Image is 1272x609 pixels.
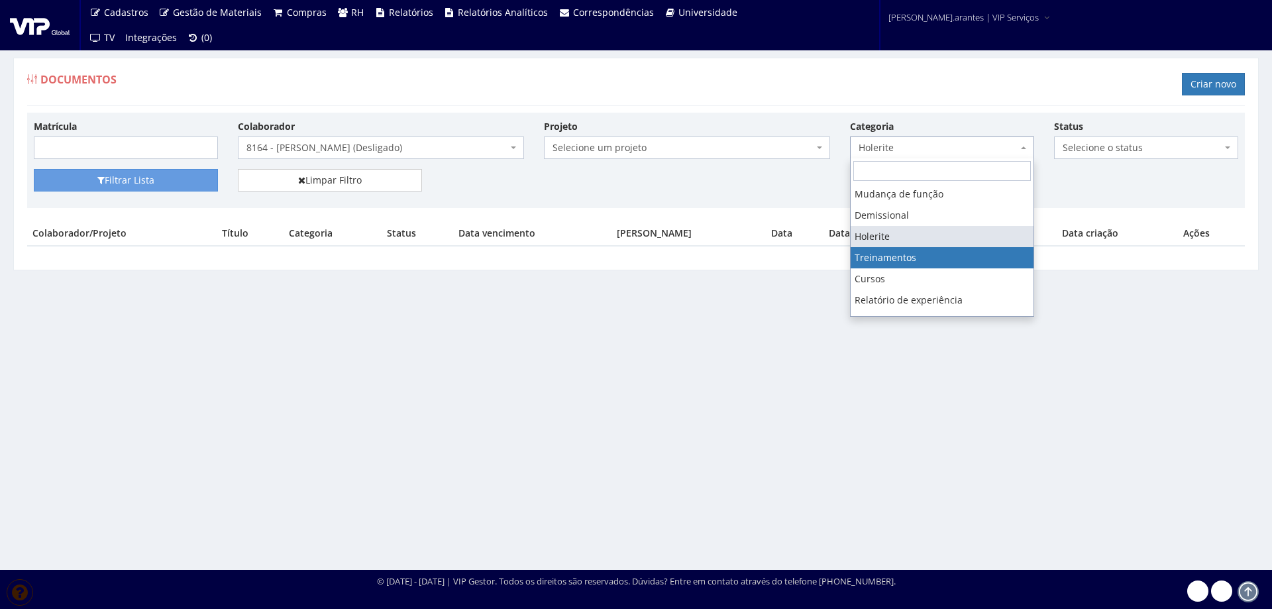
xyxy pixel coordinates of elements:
span: Compras [287,6,327,19]
button: Filtrar Lista [34,169,218,192]
span: 8164 - ALEX DAMIAO BATISTA DA CRUZ (Desligado) [246,141,507,154]
span: Integrações [125,31,177,44]
label: Status [1054,120,1083,133]
li: Demissional [851,205,1033,226]
li: Cursos [851,268,1033,290]
a: Criar novo [1182,73,1245,95]
span: Correspondências [573,6,654,19]
span: 8164 - ALEX DAMIAO BATISTA DA CRUZ (Desligado) [238,137,524,159]
span: Gestão de Materiais [173,6,262,19]
li: Atestado [851,311,1033,332]
span: Selecione um projeto [553,141,814,154]
span: Selecione o status [1063,141,1222,154]
th: Colaborador/Projeto [27,221,217,246]
div: © [DATE] - [DATE] | VIP Gestor. Todos os direitos são reservados. Dúvidas? Entre em contato atrav... [377,575,896,588]
a: Integrações [120,25,182,50]
span: Holerite [859,141,1018,154]
label: Categoria [850,120,894,133]
label: Projeto [544,120,578,133]
li: Mudança de função [851,184,1033,205]
th: Status [382,221,453,246]
li: Holerite [851,226,1033,247]
th: Título [217,221,284,246]
th: Data [766,221,823,246]
label: Colaborador [238,120,295,133]
span: Holerite [850,137,1034,159]
label: Matrícula [34,120,77,133]
span: Selecione o status [1054,137,1238,159]
span: Relatórios [389,6,433,19]
span: Selecione um projeto [544,137,830,159]
th: Data vencimento [453,221,611,246]
th: Data emissão (Certificado) [823,221,1057,246]
span: TV [104,31,115,44]
span: Cadastros [104,6,148,19]
li: Treinamentos [851,247,1033,268]
th: Data criação [1057,221,1178,246]
span: Relatórios Analíticos [458,6,548,19]
img: logo [10,15,70,35]
span: Universidade [678,6,737,19]
th: [PERSON_NAME] [611,221,766,246]
a: TV [84,25,120,50]
a: (0) [182,25,218,50]
span: RH [351,6,364,19]
li: Relatório de experiência [851,290,1033,311]
a: Limpar Filtro [238,169,422,192]
span: (0) [201,31,212,44]
th: Ações [1178,221,1245,246]
span: Documentos [40,72,117,87]
span: [PERSON_NAME].arantes | VIP Serviços [888,11,1039,24]
th: Categoria [284,221,382,246]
